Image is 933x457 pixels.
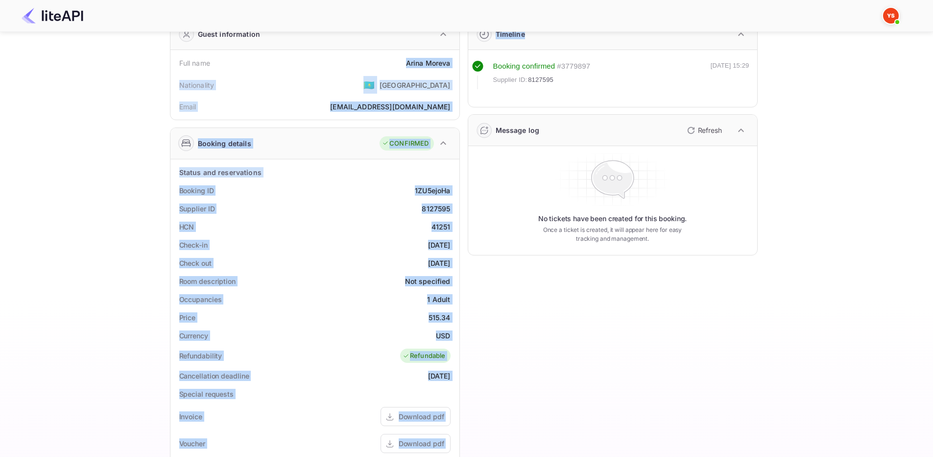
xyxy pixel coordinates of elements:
[427,294,450,305] div: 1 Adult
[493,75,527,85] span: Supplier ID:
[557,61,590,72] div: # 3779897
[496,29,525,39] div: Timeline
[429,312,451,323] div: 515.34
[179,276,236,286] div: Room description
[681,123,726,138] button: Refresh
[406,58,451,68] div: Arina Moreva
[399,438,444,449] div: Download pdf
[363,76,375,94] span: United States
[179,185,214,196] div: Booking ID
[428,240,451,250] div: [DATE]
[382,139,429,149] div: CONFIRMED
[179,294,222,305] div: Occupancies
[179,80,215,90] div: Nationality
[496,125,540,135] div: Message log
[380,80,451,90] div: [GEOGRAPHIC_DATA]
[428,258,451,268] div: [DATE]
[22,8,83,24] img: LiteAPI Logo
[415,185,450,196] div: 1ZU5ejoHa
[428,371,451,381] div: [DATE]
[399,411,444,422] div: Download pdf
[179,240,208,250] div: Check-in
[528,75,553,85] span: 8127595
[179,258,212,268] div: Check out
[179,351,222,361] div: Refundability
[179,411,202,422] div: Invoice
[198,29,261,39] div: Guest information
[179,203,215,214] div: Supplier ID
[431,222,451,232] div: 41251
[538,214,687,224] p: No tickets have been created for this booking.
[179,312,196,323] div: Price
[179,389,234,399] div: Special requests
[179,222,194,232] div: HCN
[330,102,450,112] div: [EMAIL_ADDRESS][DOMAIN_NAME]
[405,276,451,286] div: Not specified
[711,61,749,89] div: [DATE] 15:29
[198,138,251,149] div: Booking details
[179,330,208,341] div: Currency
[535,226,690,243] p: Once a ticket is created, it will appear here for easy tracking and management.
[403,351,446,361] div: Refundable
[493,61,555,72] div: Booking confirmed
[436,330,450,341] div: USD
[179,371,249,381] div: Cancellation deadline
[179,102,196,112] div: Email
[422,203,450,214] div: 8127595
[698,125,722,135] p: Refresh
[179,167,262,178] div: Status and reservations
[179,438,205,449] div: Voucher
[883,8,899,24] img: Yandex Support
[179,58,210,68] div: Full name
